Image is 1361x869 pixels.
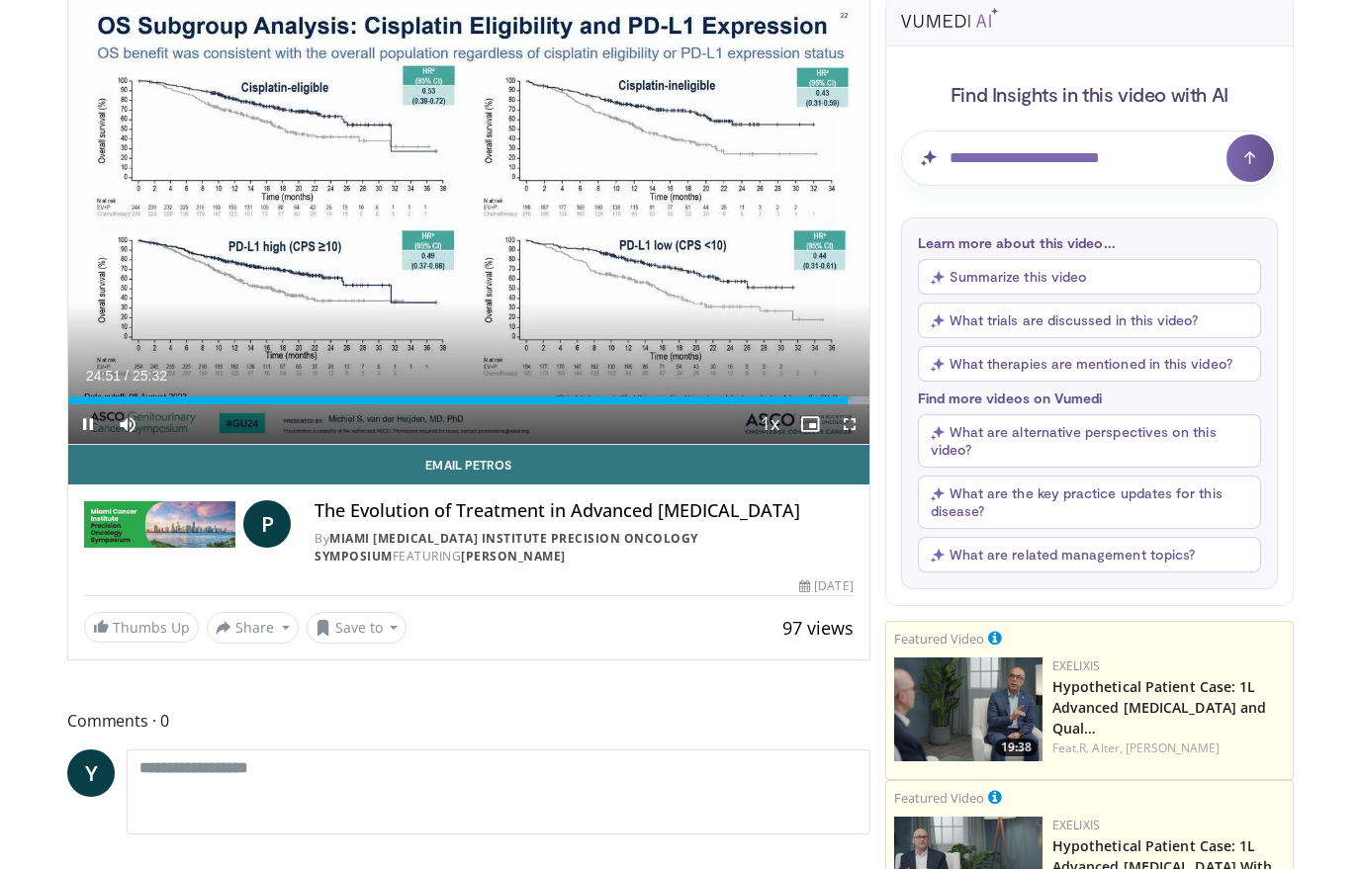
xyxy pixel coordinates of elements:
[894,630,984,648] small: Featured Video
[86,368,121,384] span: 24:51
[918,303,1261,338] button: What trials are discussed in this video?
[243,500,291,548] a: P
[67,708,870,734] span: Comments 0
[918,390,1261,406] p: Find more videos on Vumedi
[133,368,167,384] span: 25:32
[1052,677,1267,738] a: Hypothetical Patient Case: 1L Advanced [MEDICAL_DATA] and Qual…
[918,234,1261,251] p: Learn more about this video...
[995,739,1038,756] span: 19:38
[207,612,299,644] button: Share
[307,612,408,644] button: Save to
[1052,817,1100,833] a: Exelixis
[894,657,1043,761] img: 7f860e55-decd-49ee-8c5f-da08edcb9540.png.150x105_q85_crop-smart_upscale.png
[68,404,108,444] button: Pause
[67,749,115,797] a: Y
[1052,657,1100,674] a: Exelixis
[1126,739,1220,756] a: [PERSON_NAME]
[918,346,1261,382] button: What therapies are mentioned in this video?
[68,396,869,404] div: Progress Bar
[1052,739,1285,757] div: Feat.
[315,500,853,522] h4: The Evolution of Treatment in Advanced [MEDICAL_DATA]
[751,404,790,444] button: Playback Rate
[1079,739,1123,756] a: R. Alter,
[918,476,1261,529] button: What are the key practice updates for this disease?
[68,445,869,484] a: Email Petros
[125,368,129,384] span: /
[108,404,147,444] button: Mute
[84,612,199,643] a: Thumbs Up
[901,130,1278,186] input: Question for AI
[315,530,698,565] a: Miami [MEDICAL_DATA] Institute Precision Oncology Symposium
[901,81,1278,107] h4: Find Insights in this video with AI
[901,8,998,28] img: vumedi-ai-logo.svg
[894,789,984,807] small: Featured Video
[790,404,830,444] button: Disable picture-in-picture mode
[918,414,1261,468] button: What are alternative perspectives on this video?
[918,259,1261,295] button: Summarize this video
[84,500,235,548] img: Miami Cancer Institute Precision Oncology Symposium
[315,530,853,565] div: By FEATURING
[918,537,1261,572] button: What are related management topics?
[894,657,1043,761] a: 19:38
[830,404,869,444] button: Fullscreen
[782,616,854,640] span: 97 views
[799,577,853,595] div: [DATE]
[461,548,566,565] a: [PERSON_NAME]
